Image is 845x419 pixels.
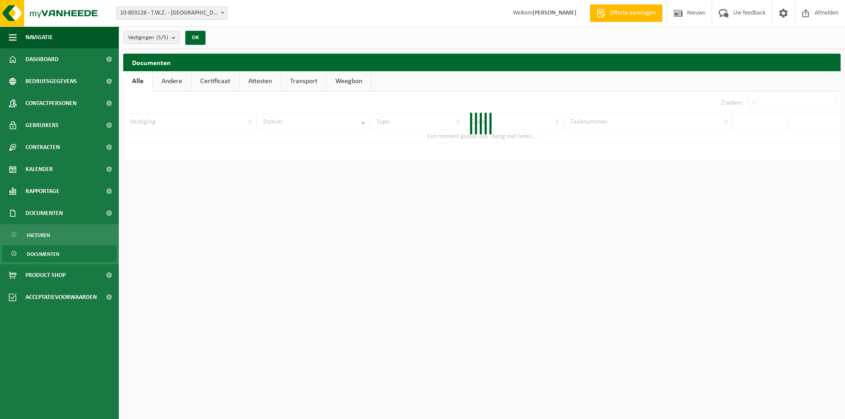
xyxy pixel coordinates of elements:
[533,10,577,16] strong: [PERSON_NAME]
[156,35,168,40] count: (5/5)
[27,246,59,262] span: Documenten
[2,226,117,243] a: Facturen
[281,71,326,91] a: Transport
[26,158,53,180] span: Kalender
[117,7,227,19] span: 10-803128 - T.W.Z. - EVERGEM
[26,202,63,224] span: Documenten
[123,31,180,44] button: Vestigingen(5/5)
[123,54,841,71] h2: Documenten
[26,286,97,308] span: Acceptatievoorwaarden
[590,4,662,22] a: Offerte aanvragen
[26,70,77,92] span: Bedrijfsgegevens
[608,9,658,18] span: Offerte aanvragen
[26,114,59,136] span: Gebruikers
[26,92,77,114] span: Contactpersonen
[26,264,66,286] span: Product Shop
[185,31,206,45] button: OK
[123,71,152,91] a: Alle
[26,136,60,158] span: Contracten
[26,48,59,70] span: Dashboard
[27,227,50,244] span: Facturen
[116,7,228,20] span: 10-803128 - T.W.Z. - EVERGEM
[191,71,239,91] a: Certificaat
[239,71,281,91] a: Attesten
[327,71,371,91] a: Weegbon
[2,245,117,262] a: Documenten
[26,26,53,48] span: Navigatie
[26,180,59,202] span: Rapportage
[153,71,191,91] a: Andere
[128,31,168,44] span: Vestigingen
